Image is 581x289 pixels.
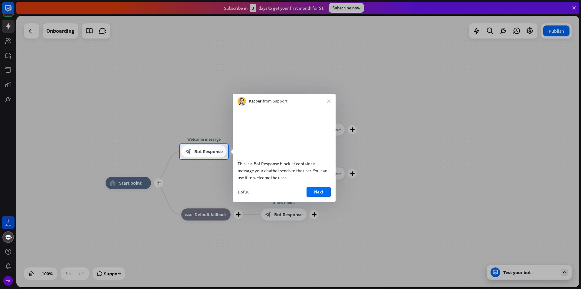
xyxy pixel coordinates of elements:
button: Next [307,187,331,197]
i: block_bot_response [185,149,191,155]
button: Open LiveChat chat widget [5,2,23,21]
div: This is a Bot Response block. It contains a message your chatbot sends to the user. You can use i... [238,160,331,181]
div: 1 of 10 [238,189,249,195]
i: close [327,99,331,103]
span: from Support [263,98,287,104]
span: Kacper [249,98,261,104]
span: Bot Response [194,149,223,155]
